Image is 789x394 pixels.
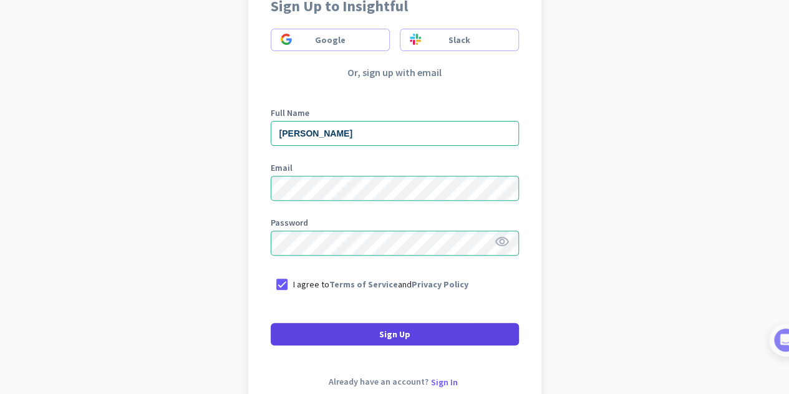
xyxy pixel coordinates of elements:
img: Sign in using google [281,34,292,45]
img: Sign in using slack [410,34,421,45]
label: Email [271,163,519,172]
button: Sign in using googleGoogle [271,29,390,51]
label: Password [271,218,519,227]
p: Or, sign up with email [271,66,519,79]
label: Full Name [271,108,519,117]
a: Terms of Service [329,279,398,290]
p: I agree to and [293,278,468,291]
span: Google [315,34,346,46]
span: Sign In [431,377,458,388]
i: visibility [495,234,510,249]
input: What is your full name? [271,121,519,146]
span: Slack [448,34,470,46]
span: Sign Up [379,328,410,340]
a: Privacy Policy [412,279,468,290]
button: Sign in using slackSlack [400,29,519,51]
button: Sign Up [271,323,519,345]
span: Already have an account? [329,377,428,387]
